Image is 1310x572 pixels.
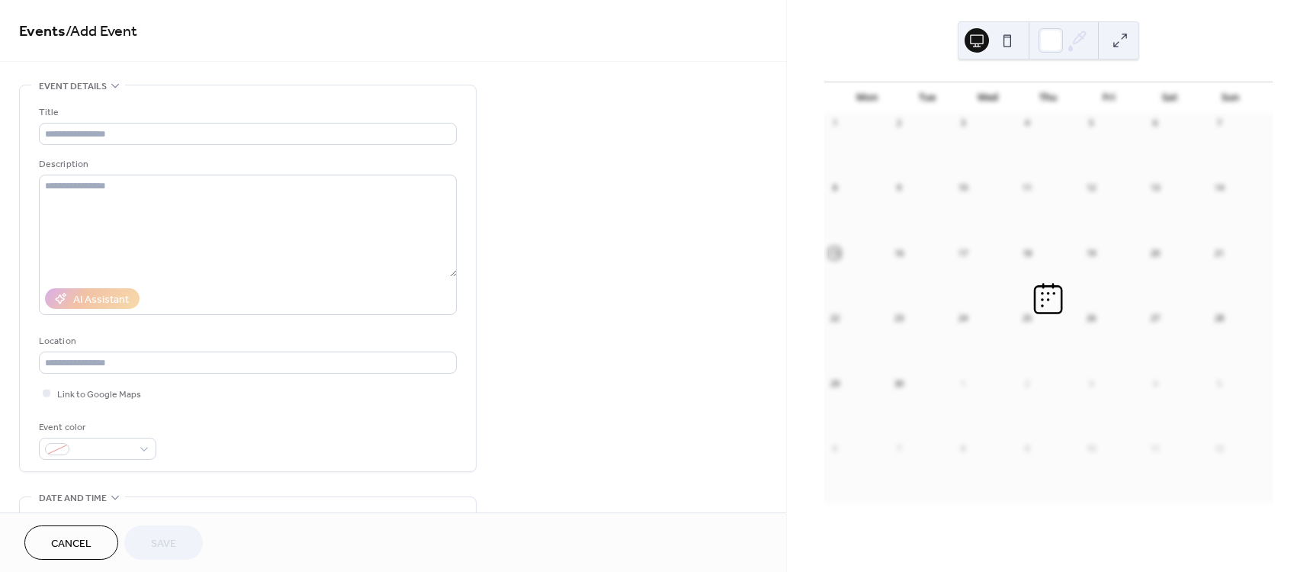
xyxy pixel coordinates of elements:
[39,104,454,121] div: Title
[1149,247,1161,259] div: 20
[1149,442,1161,454] div: 11
[1149,378,1161,389] div: 4
[1149,313,1161,324] div: 27
[1213,247,1225,259] div: 21
[1139,82,1199,113] div: Sat
[893,313,904,324] div: 23
[897,82,957,113] div: Tue
[893,378,904,389] div: 30
[1018,82,1078,113] div: Thu
[1021,247,1032,259] div: 18
[1149,117,1161,129] div: 6
[1085,182,1096,194] div: 12
[957,313,968,324] div: 24
[1200,82,1260,113] div: Sun
[19,17,66,47] a: Events
[957,247,968,259] div: 17
[1085,117,1096,129] div: 5
[1213,117,1225,129] div: 7
[893,182,904,194] div: 9
[24,525,118,560] button: Cancel
[39,79,107,95] span: Event details
[39,333,454,349] div: Location
[1021,182,1032,194] div: 11
[66,17,137,47] span: / Add Event
[1079,82,1139,113] div: Fri
[1021,442,1032,454] div: 9
[1085,247,1096,259] div: 19
[893,442,904,454] div: 7
[1085,313,1096,324] div: 26
[957,182,968,194] div: 10
[829,182,840,194] div: 8
[958,82,1018,113] div: Wed
[957,442,968,454] div: 8
[893,117,904,129] div: 2
[957,378,968,389] div: 1
[829,247,840,259] div: 15
[1213,182,1225,194] div: 14
[836,82,897,113] div: Mon
[1213,313,1225,324] div: 28
[829,313,840,324] div: 22
[51,536,92,552] span: Cancel
[1213,442,1225,454] div: 12
[1085,378,1096,389] div: 3
[1021,117,1032,129] div: 4
[1021,378,1032,389] div: 2
[829,117,840,129] div: 1
[957,117,968,129] div: 3
[1021,313,1032,324] div: 25
[829,378,840,389] div: 29
[1149,182,1161,194] div: 13
[829,442,840,454] div: 6
[1085,442,1096,454] div: 10
[39,419,153,435] div: Event color
[57,387,141,403] span: Link to Google Maps
[39,490,107,506] span: Date and time
[1213,378,1225,389] div: 5
[39,156,454,172] div: Description
[893,247,904,259] div: 16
